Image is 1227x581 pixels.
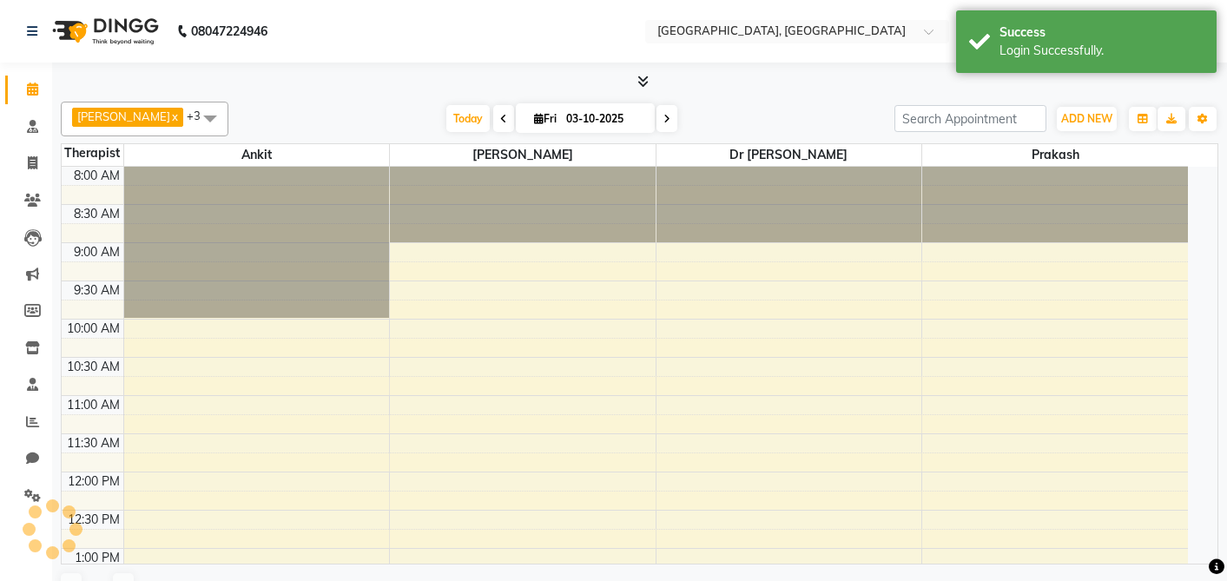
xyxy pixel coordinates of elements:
div: Login Successfully. [999,42,1204,60]
span: Today [446,105,490,132]
span: Fri [530,112,561,125]
button: ADD NEW [1057,107,1117,131]
span: [PERSON_NAME] [77,109,170,123]
div: 9:30 AM [70,281,123,300]
div: 10:00 AM [63,320,123,338]
div: 12:00 PM [64,472,123,491]
input: Search Appointment [894,105,1046,132]
div: 8:00 AM [70,167,123,185]
div: 11:30 AM [63,434,123,452]
div: Success [999,23,1204,42]
span: Ankit [124,144,390,166]
img: logo [44,7,163,56]
span: Prakash [922,144,1188,166]
div: 1:00 PM [71,549,123,567]
div: 12:30 PM [64,511,123,529]
div: 8:30 AM [70,205,123,223]
span: +3 [187,109,214,122]
div: 11:00 AM [63,396,123,414]
div: Therapist [62,144,123,162]
div: 10:30 AM [63,358,123,376]
input: 2025-10-03 [561,106,648,132]
span: [PERSON_NAME] [390,144,656,166]
div: 9:00 AM [70,243,123,261]
a: x [170,109,178,123]
b: 08047224946 [191,7,267,56]
span: ADD NEW [1061,112,1112,125]
span: Dr [PERSON_NAME] [656,144,922,166]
